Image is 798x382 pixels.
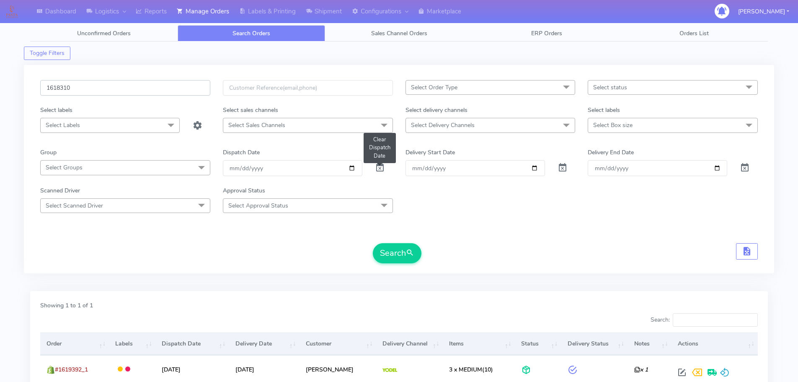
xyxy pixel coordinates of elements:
label: Scanned Driver [40,186,80,195]
th: Labels: activate to sort column ascending [109,333,155,355]
span: 3 x MEDIUM [449,366,482,374]
img: Yodel [382,368,397,372]
span: Select Scanned Driver [46,202,103,210]
img: shopify.png [46,366,55,374]
label: Search: [651,313,758,327]
span: Select Delivery Channels [411,121,475,129]
label: Delivery Start Date [405,148,455,157]
label: Select labels [40,106,72,114]
th: Delivery Status: activate to sort column ascending [561,333,628,355]
th: Notes: activate to sort column ascending [628,333,671,355]
span: Select Order Type [411,83,457,91]
label: Select sales channels [223,106,278,114]
span: Search Orders [232,29,270,37]
th: Dispatch Date: activate to sort column ascending [155,333,229,355]
input: Search: [673,313,758,327]
th: Actions: activate to sort column ascending [671,333,758,355]
label: Select labels [588,106,620,114]
label: Delivery End Date [588,148,634,157]
th: Order: activate to sort column ascending [40,333,109,355]
label: Group [40,148,57,157]
span: Unconfirmed Orders [77,29,131,37]
input: Customer Reference(email,phone) [223,80,393,96]
span: Select Sales Channels [228,121,285,129]
label: Showing 1 to 1 of 1 [40,301,93,310]
span: Orders List [679,29,709,37]
span: Select status [593,83,627,91]
label: Approval Status [223,186,265,195]
span: (10) [449,366,493,374]
i: x 1 [634,366,648,374]
button: Toggle Filters [24,47,70,60]
span: Select Groups [46,164,83,172]
span: Select Box size [593,121,633,129]
th: Delivery Date: activate to sort column ascending [229,333,300,355]
button: [PERSON_NAME] [732,3,795,20]
th: Items: activate to sort column ascending [443,333,515,355]
span: Select Approval Status [228,202,288,210]
label: Dispatch Date [223,148,260,157]
span: Sales Channel Orders [371,29,427,37]
th: Delivery Channel: activate to sort column ascending [376,333,443,355]
button: Search [373,243,421,263]
input: Order Id [40,80,210,96]
span: #1619392_1 [55,366,88,374]
ul: Tabs [30,25,768,42]
th: Status: activate to sort column ascending [515,333,561,355]
label: Select delivery channels [405,106,467,114]
span: ERP Orders [531,29,562,37]
th: Customer: activate to sort column ascending [299,333,376,355]
span: Select Labels [46,121,80,129]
